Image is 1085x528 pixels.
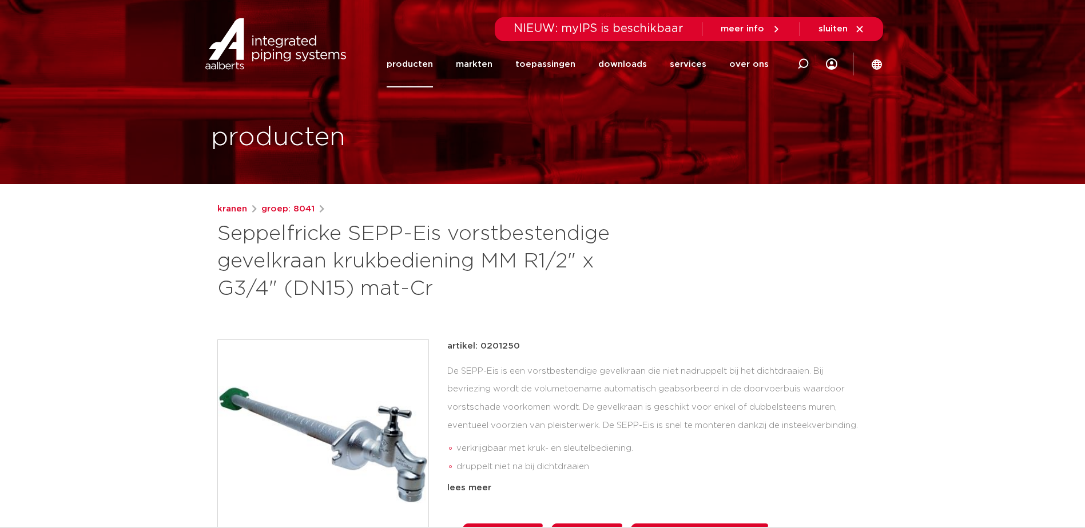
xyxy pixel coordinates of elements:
a: toepassingen [515,41,575,87]
li: verkrijgbaar met kruk- en sleutelbediening. [456,439,868,458]
div: my IPS [826,41,837,87]
a: producten [387,41,433,87]
a: kranen [217,202,247,216]
a: groep: 8041 [261,202,315,216]
a: over ons [729,41,769,87]
a: downloads [598,41,647,87]
a: markten [456,41,492,87]
a: sluiten [818,24,865,34]
nav: Menu [387,41,769,87]
a: services [670,41,706,87]
span: NIEUW: myIPS is beschikbaar [514,23,683,34]
a: meer info [721,24,781,34]
span: sluiten [818,25,848,33]
h1: producten [211,119,345,156]
p: artikel: 0201250 [447,339,520,353]
li: druppelt niet na bij dichtdraaien [456,458,868,476]
li: eenvoudige en snelle montage dankzij insteekverbinding [456,476,868,494]
div: De SEPP-Eis is een vorstbestendige gevelkraan die niet nadruppelt bij het dichtdraaien. Bij bevri... [447,362,868,477]
div: lees meer [447,481,868,495]
span: meer info [721,25,764,33]
h1: Seppelfricke SEPP-Eis vorstbestendige gevelkraan krukbediening MM R1/2" x G3/4" (DN15) mat-Cr [217,221,647,303]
